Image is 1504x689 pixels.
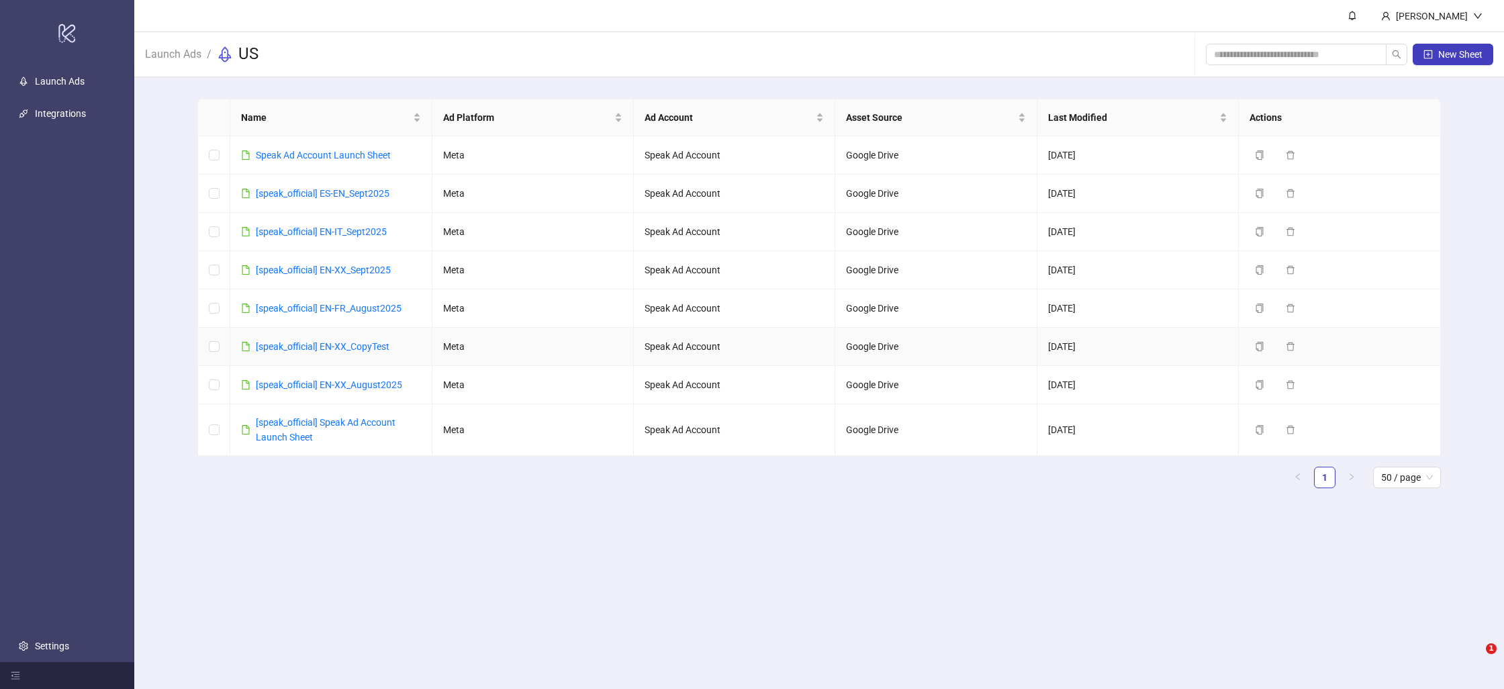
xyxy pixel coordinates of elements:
[241,380,250,389] span: file
[256,417,395,443] a: [speak_official] Speak Ad Account Launch Sheet
[835,136,1037,175] td: Google Drive
[835,289,1037,328] td: Google Drive
[1294,473,1302,481] span: left
[634,99,835,136] th: Ad Account
[256,265,391,275] a: [speak_official] EN-XX_Sept2025
[241,342,250,351] span: file
[1391,9,1473,24] div: [PERSON_NAME]
[1239,99,1440,136] th: Actions
[256,341,389,352] a: [speak_official] EN-XX_CopyTest
[634,328,835,366] td: Speak Ad Account
[432,289,634,328] td: Meta
[241,227,250,236] span: file
[835,213,1037,251] td: Google Drive
[1255,227,1264,236] span: copy
[1458,643,1491,676] iframe: Intercom live chat
[1037,328,1239,366] td: [DATE]
[11,671,20,680] span: menu-fold
[432,404,634,456] td: Meta
[1381,467,1433,488] span: 50 / page
[230,99,432,136] th: Name
[142,46,204,60] a: Launch Ads
[835,328,1037,366] td: Google Drive
[1341,467,1362,488] button: right
[1255,304,1264,313] span: copy
[241,110,410,125] span: Name
[238,44,258,65] h3: US
[35,76,85,87] a: Launch Ads
[1392,50,1401,59] span: search
[1037,175,1239,213] td: [DATE]
[1348,473,1356,481] span: right
[645,110,813,125] span: Ad Account
[432,136,634,175] td: Meta
[241,425,250,434] span: file
[241,265,250,275] span: file
[1037,213,1239,251] td: [DATE]
[1486,643,1497,654] span: 1
[1286,265,1295,275] span: delete
[1255,265,1264,275] span: copy
[1255,150,1264,160] span: copy
[1286,304,1295,313] span: delete
[1473,11,1483,21] span: down
[443,110,612,125] span: Ad Platform
[1255,425,1264,434] span: copy
[35,641,69,651] a: Settings
[256,150,391,160] a: Speak Ad Account Launch Sheet
[835,404,1037,456] td: Google Drive
[432,366,634,404] td: Meta
[1381,11,1391,21] span: user
[634,136,835,175] td: Speak Ad Account
[634,404,835,456] td: Speak Ad Account
[1287,467,1309,488] button: left
[256,226,387,237] a: [speak_official] EN-IT_Sept2025
[634,366,835,404] td: Speak Ad Account
[1348,11,1357,20] span: bell
[432,99,634,136] th: Ad Platform
[241,150,250,160] span: file
[1286,380,1295,389] span: delete
[634,251,835,289] td: Speak Ad Account
[1286,150,1295,160] span: delete
[217,46,233,62] span: rocket
[1438,49,1483,60] span: New Sheet
[1287,467,1309,488] li: Previous Page
[1314,467,1335,488] li: 1
[35,108,86,119] a: Integrations
[846,110,1015,125] span: Asset Source
[1037,366,1239,404] td: [DATE]
[1423,50,1433,59] span: plus-square
[634,175,835,213] td: Speak Ad Account
[256,303,402,314] a: [speak_official] EN-FR_August2025
[1286,227,1295,236] span: delete
[207,44,211,65] li: /
[835,175,1037,213] td: Google Drive
[1286,189,1295,198] span: delete
[1048,110,1217,125] span: Last Modified
[1255,189,1264,198] span: copy
[1286,425,1295,434] span: delete
[432,175,634,213] td: Meta
[241,189,250,198] span: file
[1037,404,1239,456] td: [DATE]
[1255,342,1264,351] span: copy
[256,379,402,390] a: [speak_official] EN-XX_August2025
[1037,136,1239,175] td: [DATE]
[1286,342,1295,351] span: delete
[1315,467,1335,488] a: 1
[835,99,1037,136] th: Asset Source
[432,251,634,289] td: Meta
[1037,251,1239,289] td: [DATE]
[256,188,389,199] a: [speak_official] ES-EN_Sept2025
[1373,467,1441,488] div: Page Size
[634,213,835,251] td: Speak Ad Account
[634,289,835,328] td: Speak Ad Account
[1341,467,1362,488] li: Next Page
[1413,44,1493,65] button: New Sheet
[432,328,634,366] td: Meta
[1255,380,1264,389] span: copy
[241,304,250,313] span: file
[432,213,634,251] td: Meta
[835,251,1037,289] td: Google Drive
